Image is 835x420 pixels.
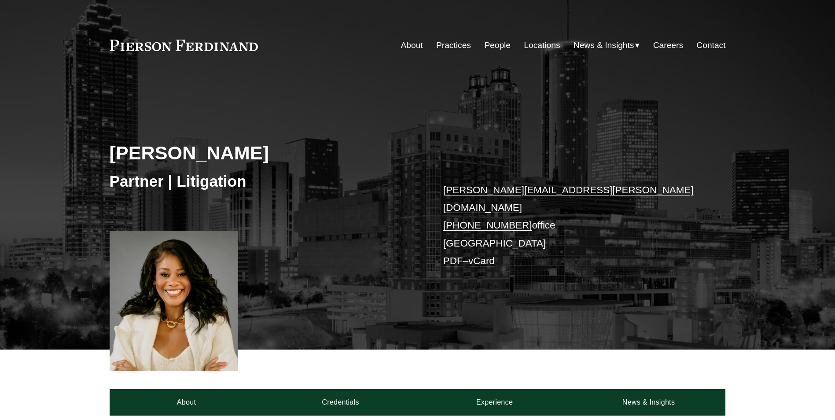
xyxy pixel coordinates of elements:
[401,37,423,54] a: About
[653,37,683,54] a: Careers
[443,181,700,270] p: office [GEOGRAPHIC_DATA] –
[443,184,694,213] a: [PERSON_NAME][EMAIL_ADDRESS][PERSON_NAME][DOMAIN_NAME]
[418,389,572,416] a: Experience
[696,37,725,54] a: Contact
[110,389,264,416] a: About
[468,255,495,266] a: vCard
[436,37,471,54] a: Practices
[443,255,463,266] a: PDF
[264,389,418,416] a: Credentials
[484,37,511,54] a: People
[574,37,640,54] a: folder dropdown
[524,37,560,54] a: Locations
[443,220,532,231] a: [PHONE_NUMBER]
[571,389,725,416] a: News & Insights
[574,38,634,53] span: News & Insights
[110,141,418,164] h2: [PERSON_NAME]
[110,172,418,191] h3: Partner | Litigation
